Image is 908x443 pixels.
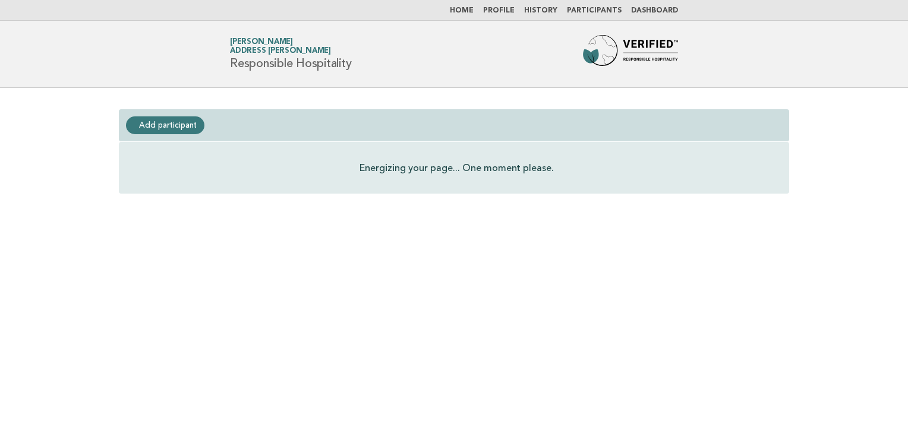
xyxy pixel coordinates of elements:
span: Address [PERSON_NAME] [230,48,331,55]
a: Profile [483,7,515,14]
h1: Responsible Hospitality [230,39,351,69]
a: Dashboard [631,7,678,14]
p: Energizing your page... One moment please. [360,161,554,175]
a: [PERSON_NAME]Address [PERSON_NAME] [230,38,331,55]
a: Home [450,7,474,14]
img: Forbes Travel Guide [583,35,678,73]
a: History [524,7,557,14]
a: Participants [567,7,622,14]
a: Add participant [126,116,204,134]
